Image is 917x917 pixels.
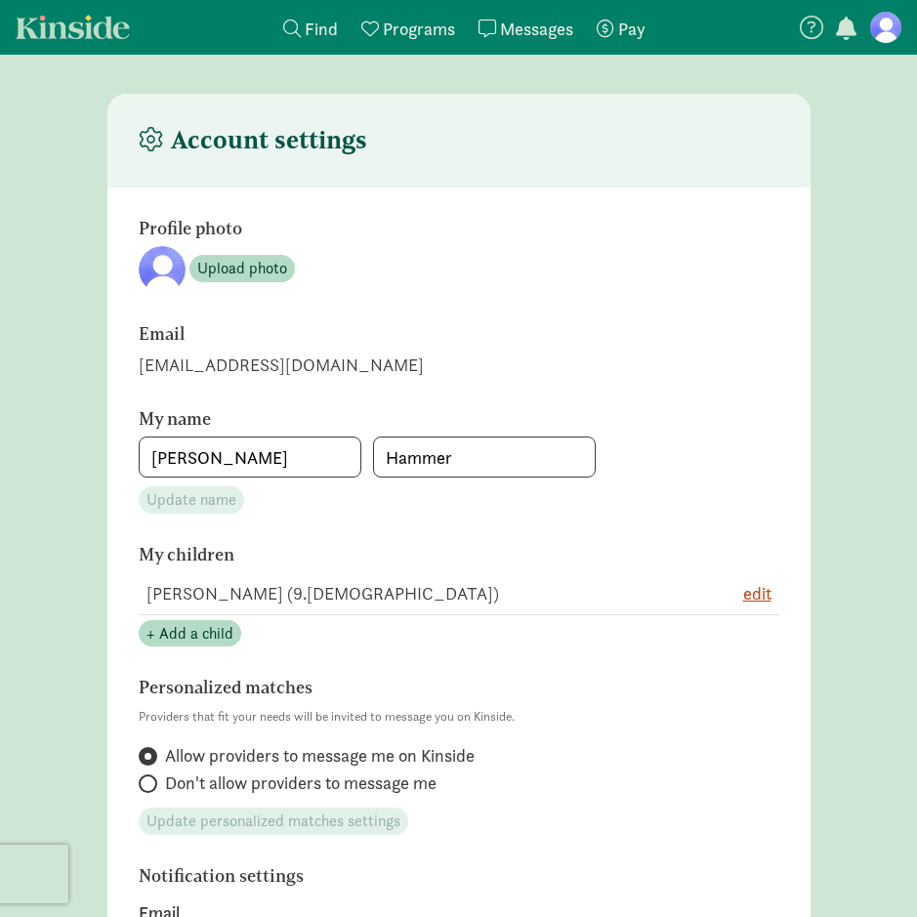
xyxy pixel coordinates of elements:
[743,580,771,606] button: edit
[16,15,130,39] a: Kinside
[500,18,573,40] span: Messages
[139,125,367,156] h4: Account settings
[165,744,475,768] span: Allow providers to message me on Kinside
[140,438,360,477] input: First name
[139,808,408,835] button: Update personalized matches settings
[146,622,233,646] span: + Add a child
[139,409,676,429] h6: My name
[139,705,779,729] p: Providers that fit your needs will be invited to message you on Kinside.
[146,488,236,512] span: Update name
[165,771,437,795] span: Don't allow providers to message me
[197,257,287,280] span: Upload photo
[139,486,244,514] button: Update name
[374,438,595,477] input: Last name
[139,545,676,564] h6: My children
[146,810,400,833] span: Update personalized matches settings
[618,18,646,40] span: Pay
[139,866,676,886] h6: Notification settings
[383,18,455,40] span: Programs
[139,678,676,697] h6: Personalized matches
[139,572,682,615] td: [PERSON_NAME] (9.[DEMOGRAPHIC_DATA])
[139,352,779,378] div: [EMAIL_ADDRESS][DOMAIN_NAME]
[139,620,241,647] button: + Add a child
[305,18,338,40] span: Find
[139,324,676,344] h6: Email
[189,255,295,282] button: Upload photo
[139,219,676,238] h6: Profile photo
